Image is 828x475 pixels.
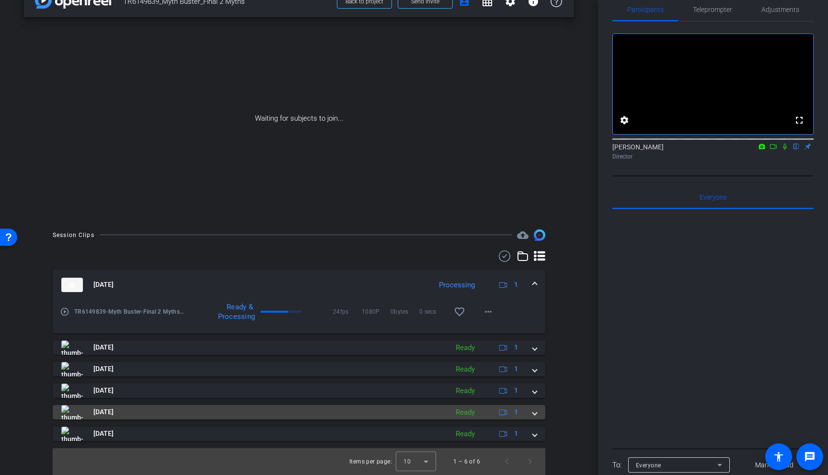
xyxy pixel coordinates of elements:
img: thumb-nail [61,405,83,419]
mat-expansion-panel-header: thumb-nail[DATE]Ready1 [53,405,545,419]
span: 1 [514,364,518,374]
button: Mark all read [736,456,814,474]
mat-icon: flip [791,142,802,150]
span: [DATE] [93,429,114,439]
img: thumb-nail [61,278,83,292]
div: Ready [451,385,480,396]
span: Teleprompter [693,6,732,13]
mat-icon: more_horiz [483,306,494,317]
div: Items per page: [349,457,392,466]
span: [DATE] [93,280,114,290]
span: 1 [514,385,518,396]
button: Next page [518,450,541,473]
span: Everyone [636,462,661,469]
span: Participants [627,6,664,13]
span: Destinations for your clips [517,229,529,241]
span: [DATE] [93,407,114,417]
span: [DATE] [93,385,114,396]
span: 1 [514,429,518,439]
div: [PERSON_NAME] [612,142,814,161]
span: 1080P [362,307,391,317]
div: Ready & Processing [213,302,258,321]
mat-expansion-panel-header: thumb-nail[DATE]Ready1 [53,340,545,355]
div: Ready [451,407,480,418]
span: [DATE] [93,342,114,352]
mat-expansion-panel-header: thumb-nail[DATE]Ready1 [53,362,545,376]
div: 1 – 6 of 6 [453,457,480,466]
div: Director [612,152,814,161]
span: Mark all read [755,460,793,470]
span: 1 [514,342,518,352]
div: Session Clips [53,230,94,240]
span: 1 [514,407,518,417]
span: TR6149839-Myth Buster-Final 2 Myths-[PERSON_NAME]-Chris02b-2025-09-24-13-28-07-647-0 [74,307,184,317]
div: Waiting for subjects to join... [24,17,574,220]
img: thumb-nail [61,384,83,398]
mat-icon: accessibility [773,451,784,463]
mat-icon: cloud_upload [517,229,529,241]
img: thumb-nail [61,427,83,441]
div: Processing [434,280,480,291]
span: 1 [514,280,518,290]
span: Everyone [700,194,727,201]
button: Previous page [495,450,518,473]
div: Ready [451,364,480,375]
img: Session clips [534,229,545,241]
div: thumb-nail[DATE]Processing1 [53,300,545,333]
span: [DATE] [93,364,114,374]
mat-icon: play_circle_outline [60,307,69,317]
mat-icon: settings [619,114,630,126]
span: 0bytes [391,307,419,317]
span: 24fps [333,307,362,317]
div: Ready [451,342,480,353]
img: thumb-nail [61,362,83,376]
span: 0 secs [419,307,448,317]
mat-icon: favorite_border [454,306,465,317]
img: thumb-nail [61,340,83,355]
div: To: [612,460,621,471]
mat-icon: message [804,451,816,463]
span: Adjustments [761,6,799,13]
mat-expansion-panel-header: thumb-nail[DATE]Processing1 [53,270,545,300]
div: Ready [451,429,480,440]
mat-icon: fullscreen [793,114,805,126]
mat-expansion-panel-header: thumb-nail[DATE]Ready1 [53,384,545,398]
mat-expansion-panel-header: thumb-nail[DATE]Ready1 [53,427,545,441]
